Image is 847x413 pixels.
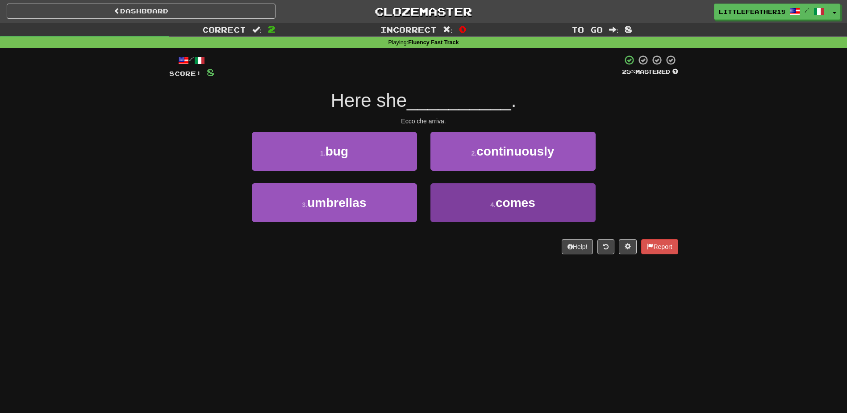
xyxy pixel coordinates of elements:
[476,144,554,158] span: continuously
[430,132,596,171] button: 2.continuously
[289,4,558,19] a: Clozemaster
[805,7,809,13] span: /
[320,150,325,157] small: 1 .
[622,68,678,76] div: Mastered
[511,90,517,111] span: .
[252,132,417,171] button: 1.bug
[443,26,453,34] span: :
[609,26,619,34] span: :
[207,67,214,78] span: 8
[325,144,348,158] span: bug
[408,39,459,46] strong: Fluency Fast Track
[719,8,785,16] span: LittleFeather19
[714,4,829,20] a: LittleFeather19 /
[202,25,246,34] span: Correct
[496,196,535,210] span: comes
[380,25,437,34] span: Incorrect
[430,183,596,222] button: 4.comes
[407,90,511,111] span: __________
[252,26,262,34] span: :
[307,196,366,210] span: umbrellas
[622,68,635,75] span: 25 %
[7,4,275,19] a: Dashboard
[625,24,632,34] span: 8
[471,150,477,157] small: 2 .
[490,201,496,208] small: 4 .
[169,70,201,77] span: Score:
[169,117,678,126] div: Ecco che arriva.
[641,239,678,254] button: Report
[302,201,308,208] small: 3 .
[268,24,275,34] span: 2
[252,183,417,222] button: 3.umbrellas
[331,90,407,111] span: Here she
[459,24,467,34] span: 0
[169,55,214,66] div: /
[562,239,593,254] button: Help!
[572,25,603,34] span: To go
[597,239,614,254] button: Round history (alt+y)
